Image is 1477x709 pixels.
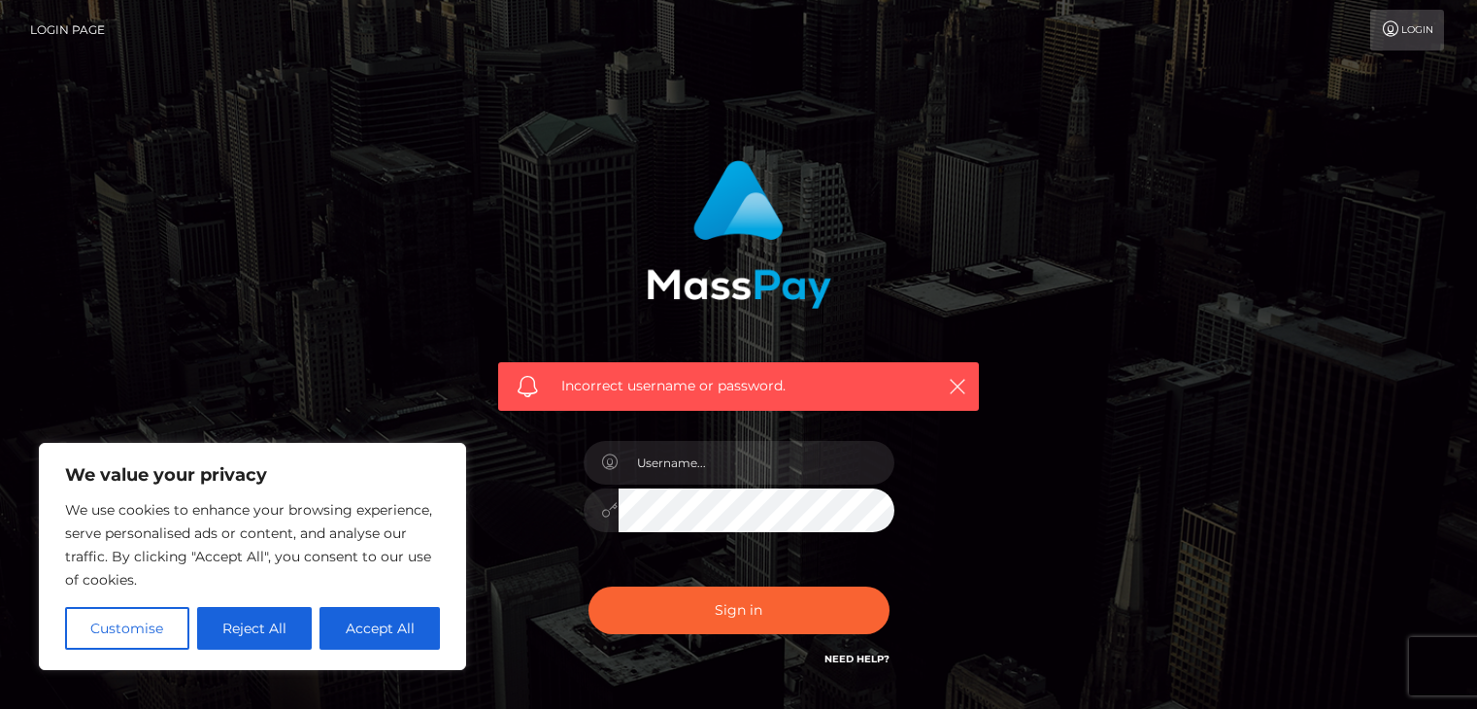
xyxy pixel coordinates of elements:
p: We value your privacy [65,463,440,487]
button: Reject All [197,607,313,650]
button: Customise [65,607,189,650]
a: Need Help? [824,653,890,665]
button: Accept All [319,607,440,650]
a: Login Page [30,10,105,51]
img: MassPay Login [647,160,831,309]
input: Username... [619,441,894,485]
button: Sign in [588,587,890,634]
a: Login [1370,10,1444,51]
p: We use cookies to enhance your browsing experience, serve personalised ads or content, and analys... [65,498,440,591]
div: We value your privacy [39,443,466,670]
span: Incorrect username or password. [561,376,916,396]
